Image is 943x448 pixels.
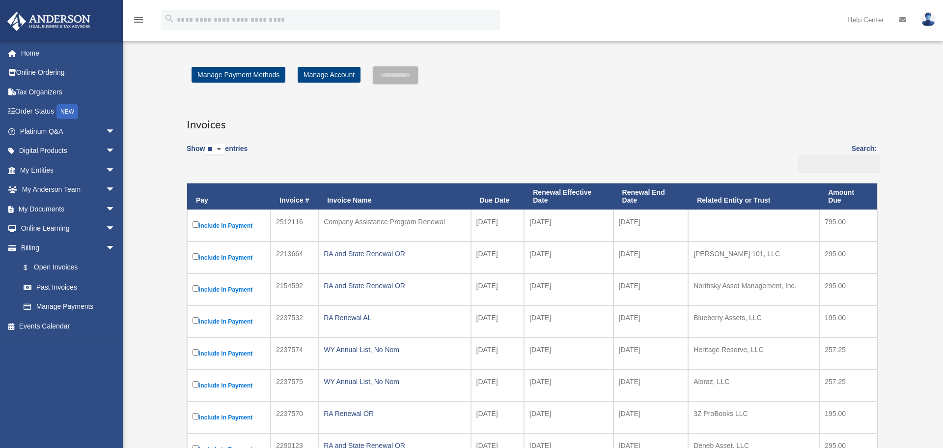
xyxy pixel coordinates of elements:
td: [DATE] [613,305,689,337]
a: My Documentsarrow_drop_down [7,199,130,219]
a: Online Learningarrow_drop_down [7,219,130,239]
label: Include in Payment [193,379,265,391]
span: arrow_drop_down [106,141,125,161]
input: Search: [798,154,880,173]
a: $Open Invoices [14,258,120,278]
input: Include in Payment [193,381,199,388]
label: Include in Payment [193,283,265,296]
input: Include in Payment [193,285,199,292]
i: search [164,13,175,24]
label: Search: [795,143,877,173]
div: Company Assistance Program Renewal [324,215,465,229]
label: Show entries [187,143,248,165]
td: [DATE] [613,369,689,401]
td: 795.00 [819,209,877,241]
th: Pay: activate to sort column descending [187,183,271,210]
td: [DATE] [524,401,613,433]
input: Include in Payment [193,349,199,356]
td: 3Z ProBooks LLC [688,401,819,433]
input: Include in Payment [193,413,199,419]
td: [DATE] [524,305,613,337]
a: Manage Account [298,67,361,83]
a: Digital Productsarrow_drop_down [7,141,130,161]
label: Include in Payment [193,315,265,328]
td: [DATE] [613,273,689,305]
td: 195.00 [819,305,877,337]
td: [DATE] [471,273,525,305]
div: WY Annual List, No Nom [324,375,465,388]
td: 2237575 [271,369,318,401]
td: [DATE] [613,337,689,369]
div: RA and State Renewal OR [324,279,465,293]
div: WY Annual List, No Nom [324,343,465,357]
a: Manage Payments [14,297,125,317]
td: 2154592 [271,273,318,305]
label: Include in Payment [193,251,265,264]
td: [DATE] [524,337,613,369]
input: Include in Payment [193,221,199,228]
select: Showentries [205,144,225,155]
span: arrow_drop_down [106,121,125,142]
th: Renewal End Date: activate to sort column ascending [613,183,689,210]
div: NEW [56,104,78,119]
th: Renewal Effective Date: activate to sort column ascending [524,183,613,210]
td: [DATE] [471,369,525,401]
a: Platinum Q&Aarrow_drop_down [7,121,130,141]
td: 257.25 [819,337,877,369]
td: [DATE] [613,209,689,241]
td: [DATE] [471,209,525,241]
th: Invoice Name: activate to sort column ascending [318,183,471,210]
div: RA and State Renewal OR [324,247,465,261]
td: Heritage Reserve, LLC [688,337,819,369]
td: 2237570 [271,401,318,433]
td: 2237574 [271,337,318,369]
td: [DATE] [471,241,525,273]
span: $ [29,262,34,274]
td: 195.00 [819,401,877,433]
span: arrow_drop_down [106,199,125,219]
a: menu [133,17,144,26]
input: Include in Payment [193,253,199,260]
a: Billingarrow_drop_down [7,238,125,258]
td: [DATE] [613,401,689,433]
td: [DATE] [471,401,525,433]
td: Aloraz, LLC [688,369,819,401]
div: RA Renewal AL [324,311,465,325]
td: 295.00 [819,241,877,273]
td: [PERSON_NAME] 101, LLC [688,241,819,273]
td: [DATE] [613,241,689,273]
span: arrow_drop_down [106,238,125,258]
td: Northsky Asset Management, Inc. [688,273,819,305]
a: Manage Payment Methods [192,67,285,83]
td: 2213664 [271,241,318,273]
span: arrow_drop_down [106,219,125,239]
th: Invoice #: activate to sort column ascending [271,183,318,210]
td: 257.25 [819,369,877,401]
h3: Invoices [187,108,877,132]
a: Online Ordering [7,63,130,83]
label: Include in Payment [193,219,265,232]
a: My Anderson Teamarrow_drop_down [7,180,130,200]
img: User Pic [921,12,936,27]
span: arrow_drop_down [106,160,125,180]
th: Due Date: activate to sort column ascending [471,183,525,210]
a: My Entitiesarrow_drop_down [7,160,130,180]
td: [DATE] [524,241,613,273]
td: Blueberry Assets, LLC [688,305,819,337]
a: Past Invoices [14,277,125,297]
a: Home [7,43,130,63]
input: Include in Payment [193,317,199,324]
div: RA Renewal OR [324,407,465,420]
a: Order StatusNEW [7,102,130,122]
td: 2512116 [271,209,318,241]
a: Events Calendar [7,316,130,336]
td: [DATE] [471,337,525,369]
th: Amount Due: activate to sort column ascending [819,183,877,210]
td: [DATE] [524,209,613,241]
img: Anderson Advisors Platinum Portal [4,12,93,31]
th: Related Entity or Trust: activate to sort column ascending [688,183,819,210]
a: Tax Organizers [7,82,130,102]
td: [DATE] [524,273,613,305]
td: 295.00 [819,273,877,305]
td: [DATE] [471,305,525,337]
